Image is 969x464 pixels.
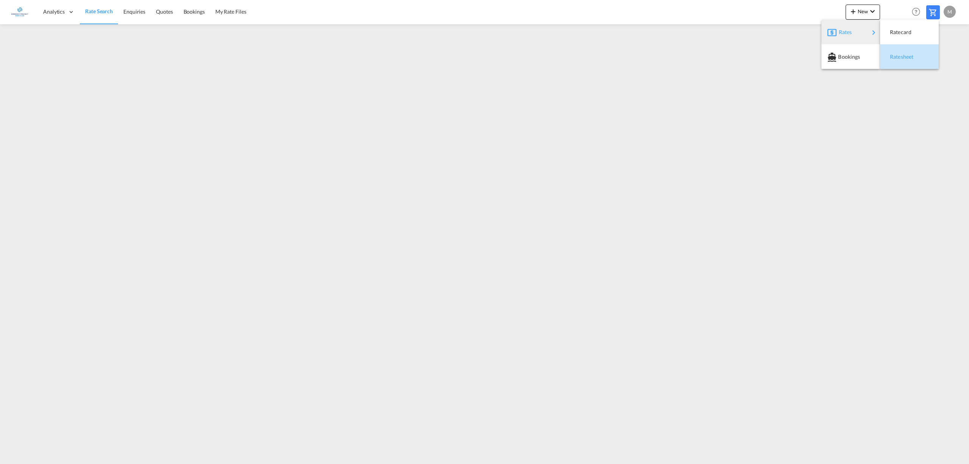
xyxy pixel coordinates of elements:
span: Rates [839,25,848,40]
div: Ratesheet [886,47,933,66]
span: Bookings [838,49,846,64]
button: Bookings [821,44,880,69]
span: Ratecard [890,25,898,40]
md-icon: icon-chevron-right [869,28,878,37]
div: Bookings [827,47,874,66]
span: Ratesheet [890,49,898,64]
div: Ratecard [886,23,933,42]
